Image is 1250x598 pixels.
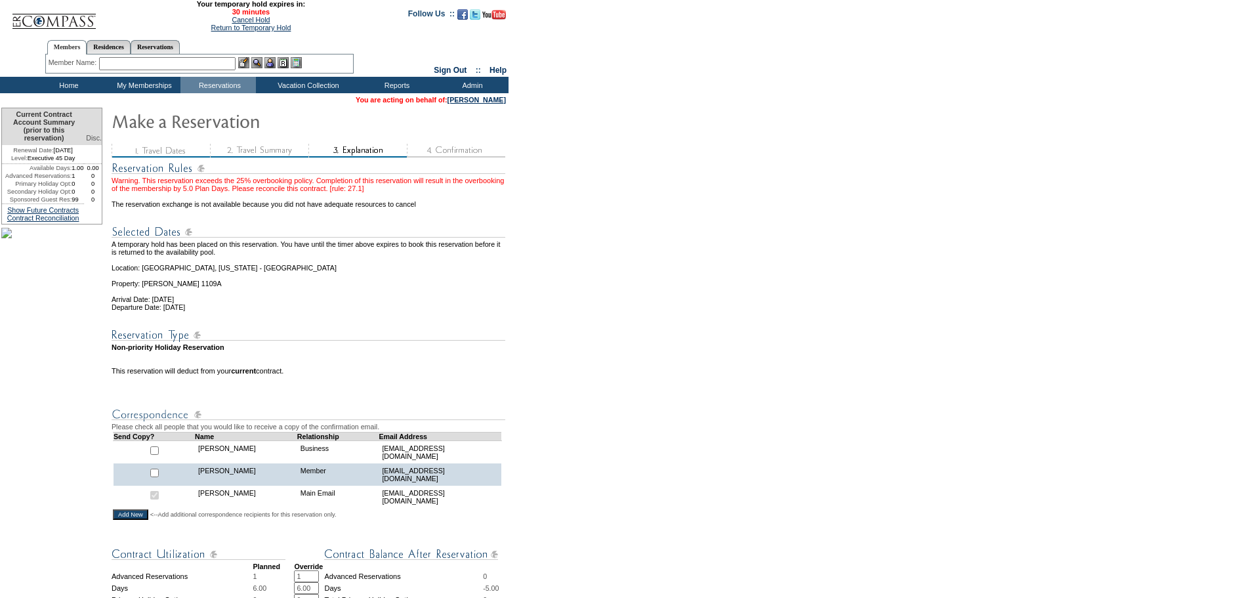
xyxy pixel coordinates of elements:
[112,582,253,594] td: Days
[11,3,96,30] img: Compass Home
[86,134,102,142] span: Disc.
[112,343,507,351] td: Non-priority Holiday Reservation
[114,432,196,440] td: Send Copy?
[379,486,501,508] td: [EMAIL_ADDRESS][DOMAIN_NAME]
[433,77,509,93] td: Admin
[2,154,84,164] td: Executive 45 Day
[483,572,487,580] span: 0
[112,144,210,158] img: step1_state3.gif
[379,440,501,463] td: [EMAIL_ADDRESS][DOMAIN_NAME]
[297,463,379,486] td: Member
[211,24,291,32] a: Return to Temporary Hold
[195,432,297,440] td: Name
[84,180,102,188] td: 0
[407,144,505,158] img: step4_state1.gif
[195,463,297,486] td: [PERSON_NAME]
[294,563,323,570] strong: Override
[264,57,276,68] img: Impersonate
[112,224,505,240] img: Reservation Dates
[358,77,433,93] td: Reports
[7,214,79,222] a: Contract Reconciliation
[297,486,379,508] td: Main Email
[2,196,72,203] td: Sponsored Guest Res:
[72,172,84,180] td: 1
[291,57,302,68] img: b_calculator.gif
[297,432,379,440] td: Relationship
[324,582,483,594] td: Days
[112,327,505,343] img: Reservation Type
[112,288,507,303] td: Arrival Date: [DATE]
[113,509,148,520] input: Add New
[1,228,12,238] img: Shot-25-092.jpg
[232,16,270,24] a: Cancel Hold
[457,13,468,21] a: Become our fan on Facebook
[324,570,483,582] td: Advanced Reservations
[256,77,358,93] td: Vacation Collection
[2,108,84,145] td: Current Contract Account Summary (prior to this reservation)
[324,546,498,563] img: Contract Balance After Reservation
[112,546,285,563] img: Contract Utilization
[87,40,131,54] a: Residences
[72,164,84,172] td: 1.00
[11,154,28,162] span: Level:
[470,13,480,21] a: Follow us on Twitter
[84,188,102,196] td: 0
[112,423,379,431] span: Please check all people that you would like to receive a copy of the confirmation email.
[356,96,506,104] span: You are acting on behalf of:
[253,584,266,592] span: 6.00
[251,57,262,68] img: View
[476,66,481,75] span: ::
[210,144,308,158] img: step2_state3.gif
[490,66,507,75] a: Help
[278,57,289,68] img: Reservations
[72,188,84,196] td: 0
[483,584,499,592] span: -5.00
[112,570,253,582] td: Advanced Reservations
[112,240,507,256] td: A temporary hold has been placed on this reservation. You have until the timer above expires to b...
[72,196,84,203] td: 99
[84,164,102,172] td: 0.00
[131,40,180,54] a: Reservations
[2,180,72,188] td: Primary Holiday Opt:
[112,160,505,177] img: subTtlResRules.gif
[434,66,467,75] a: Sign Out
[84,196,102,203] td: 0
[2,172,72,180] td: Advanced Reservations:
[180,77,256,93] td: Reservations
[112,177,507,192] div: Warning. This reservation exceeds the 25% overbooking policy. Completion of this reservation will...
[195,486,297,508] td: [PERSON_NAME]
[482,13,506,21] a: Subscribe to our YouTube Channel
[112,272,507,288] td: Property: [PERSON_NAME] 1109A
[470,9,480,20] img: Follow us on Twitter
[13,146,53,154] span: Renewal Date:
[49,57,99,68] div: Member Name:
[47,40,87,54] a: Members
[308,144,407,158] img: step3_state2.gif
[105,77,180,93] td: My Memberships
[253,563,280,570] strong: Planned
[112,108,374,134] img: Make Reservation
[112,367,507,375] td: This reservation will deduct from your contract.
[30,77,105,93] td: Home
[379,463,501,486] td: [EMAIL_ADDRESS][DOMAIN_NAME]
[2,145,84,154] td: [DATE]
[408,8,455,24] td: Follow Us ::
[112,303,507,311] td: Departure Date: [DATE]
[112,256,507,272] td: Location: [GEOGRAPHIC_DATA], [US_STATE] - [GEOGRAPHIC_DATA]
[72,180,84,188] td: 0
[2,188,72,196] td: Secondary Holiday Opt:
[379,432,501,440] td: Email Address
[457,9,468,20] img: Become our fan on Facebook
[7,206,79,214] a: Show Future Contracts
[448,96,506,104] a: [PERSON_NAME]
[112,192,507,208] td: The reservation exchange is not available because you did not have adequate resources to cancel
[2,164,72,172] td: Available Days:
[297,440,379,463] td: Business
[150,511,337,519] span: <--Add additional correspondence recipients for this reservation only.
[103,8,398,16] span: 30 minutes
[238,57,249,68] img: b_edit.gif
[482,10,506,20] img: Subscribe to our YouTube Channel
[195,440,297,463] td: [PERSON_NAME]
[84,172,102,180] td: 0
[253,572,257,580] span: 1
